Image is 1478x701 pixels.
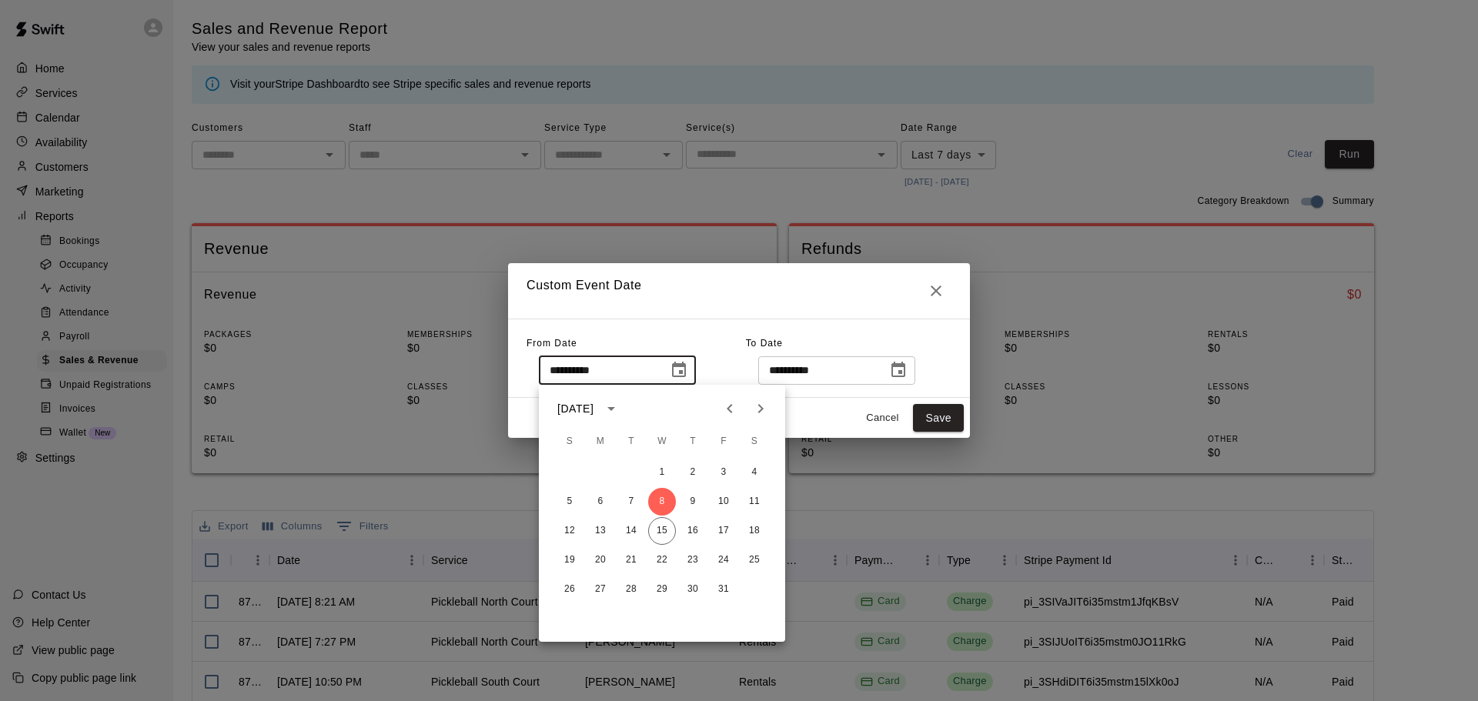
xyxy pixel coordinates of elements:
[648,459,676,486] button: 1
[741,459,768,486] button: 4
[557,401,594,417] div: [DATE]
[587,517,614,545] button: 13
[648,426,676,457] span: Wednesday
[741,546,768,574] button: 25
[679,426,707,457] span: Thursday
[617,546,645,574] button: 21
[710,459,737,486] button: 3
[858,406,907,430] button: Cancel
[648,517,676,545] button: 15
[679,517,707,545] button: 16
[556,576,584,603] button: 26
[617,426,645,457] span: Tuesday
[746,338,783,349] span: To Date
[617,488,645,516] button: 7
[587,426,614,457] span: Monday
[648,546,676,574] button: 22
[617,517,645,545] button: 14
[617,576,645,603] button: 28
[556,546,584,574] button: 19
[741,517,768,545] button: 18
[679,459,707,486] button: 2
[883,355,914,386] button: Choose date, selected date is Oct 15, 2025
[710,576,737,603] button: 31
[710,488,737,516] button: 10
[587,546,614,574] button: 20
[921,275,951,306] button: Close
[710,546,737,574] button: 24
[745,393,776,424] button: Next month
[556,488,584,516] button: 5
[741,426,768,457] span: Saturday
[741,488,768,516] button: 11
[664,355,694,386] button: Choose date, selected date is Oct 8, 2025
[679,546,707,574] button: 23
[913,404,964,432] button: Save
[508,263,970,319] h2: Custom Event Date
[710,426,737,457] span: Friday
[556,426,584,457] span: Sunday
[587,576,614,603] button: 27
[556,517,584,545] button: 12
[527,338,577,349] span: From Date
[648,576,676,603] button: 29
[587,488,614,516] button: 6
[679,488,707,516] button: 9
[598,396,624,422] button: calendar view is open, switch to year view
[679,576,707,603] button: 30
[648,488,676,516] button: 8
[710,517,737,545] button: 17
[714,393,745,424] button: Previous month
